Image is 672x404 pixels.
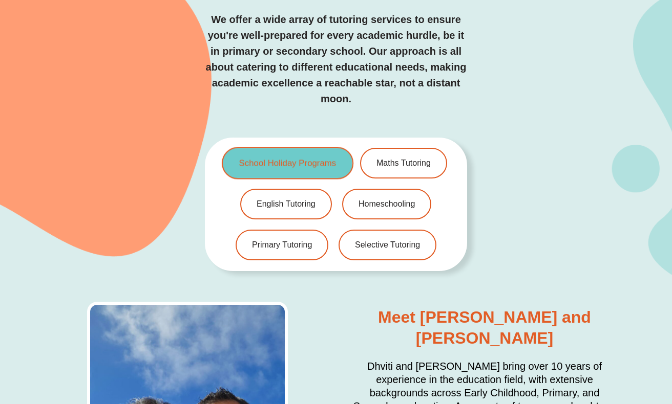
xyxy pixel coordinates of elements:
a: Homeschooling [342,189,431,219]
span: School Holiday Programs [239,159,336,168]
span: Maths Tutoring [376,159,431,167]
h2: Meet [PERSON_NAME] and [PERSON_NAME] [346,307,623,349]
a: Primary Tutoring [236,230,328,260]
a: Maths Tutoring [360,148,447,178]
span: English Tutoring [257,200,316,208]
iframe: Chat Widget [496,288,672,404]
a: Selective Tutoring [339,230,436,260]
span: Homeschooling [359,200,415,208]
span: Selective Tutoring [355,241,420,249]
p: We offer a wide array of tutoring services to ensure you're well-prepared for every academic hurd... [205,12,467,107]
a: English Tutoring [240,189,332,219]
span: Primary Tutoring [252,241,312,249]
a: School Holiday Programs [222,147,353,179]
